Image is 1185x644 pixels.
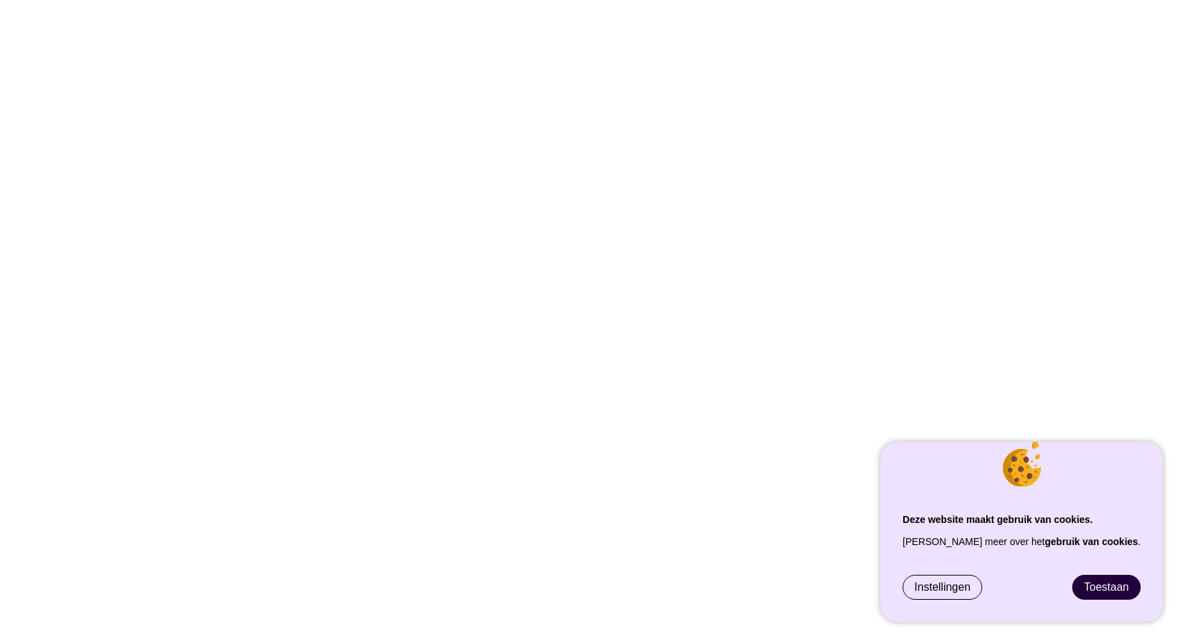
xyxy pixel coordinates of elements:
[903,514,1093,525] strong: Deze website maakt gebruik van cookies.
[1045,536,1139,547] a: gebruik van cookies
[903,576,982,599] a: Instellingen
[903,531,1141,553] p: [PERSON_NAME] meer over het .
[1084,581,1129,593] span: Toestaan
[1073,576,1140,599] a: Toestaan
[914,581,970,594] span: Instellingen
